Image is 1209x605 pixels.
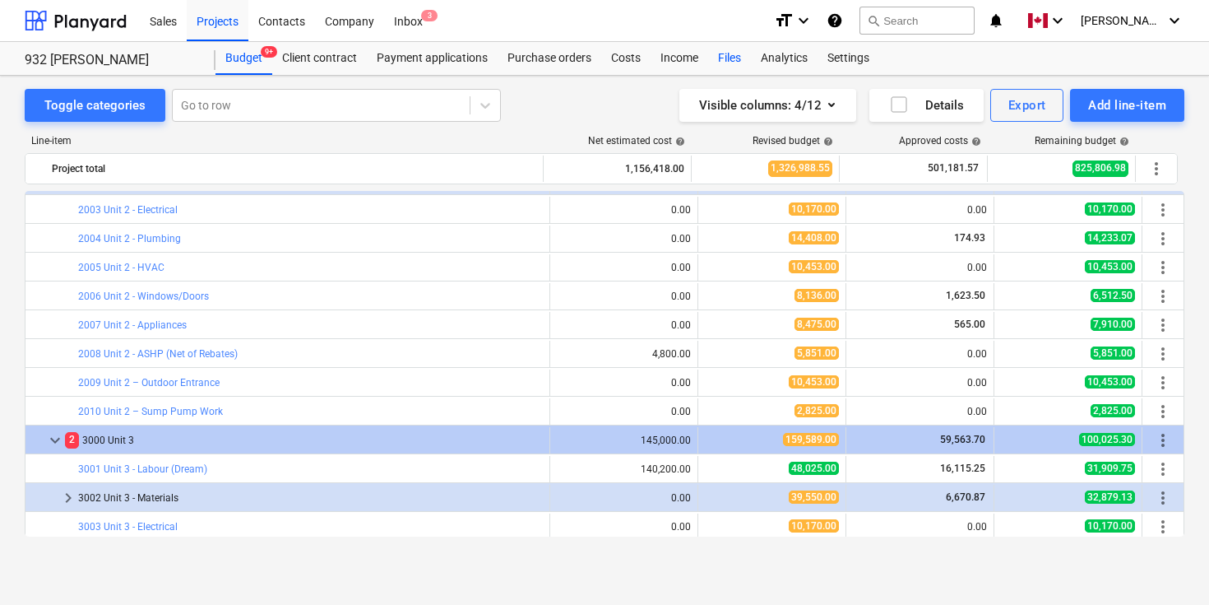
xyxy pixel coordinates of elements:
[1127,526,1209,605] iframe: Chat Widget
[818,42,879,75] a: Settings
[679,89,856,122] button: Visible columns:4/12
[1085,231,1135,244] span: 14,233.07
[1072,161,1128,176] span: 825,806.98
[1165,11,1184,30] i: keyboard_arrow_down
[789,519,839,533] span: 10,170.00
[1008,95,1046,116] div: Export
[52,156,536,182] div: Project total
[78,262,164,273] a: 2005 Unit 2 - HVAC
[708,42,751,75] a: Files
[58,488,78,508] span: keyboard_arrow_right
[557,291,691,302] div: 0.00
[78,348,238,360] a: 2008 Unit 2 - ASHP (Net of Rebates)
[557,377,691,389] div: 0.00
[498,42,601,75] a: Purchase orders
[78,463,207,475] a: 3001 Unit 3 - Labour (Dream)
[938,463,987,474] span: 16,115.25
[1091,404,1135,417] span: 2,825.00
[557,463,691,475] div: 140,200.00
[867,14,880,27] span: search
[557,348,691,360] div: 4,800.00
[78,377,220,389] a: 2009 Unit 2 – Outdoor Entrance
[1153,402,1173,421] span: More actions
[78,319,187,331] a: 2007 Unit 2 - Appliances
[789,462,839,475] span: 48,025.00
[557,435,691,446] div: 145,000.00
[25,135,544,147] div: Line-item
[45,430,65,450] span: keyboard_arrow_down
[557,406,691,417] div: 0.00
[859,7,975,35] button: Search
[1085,462,1135,475] span: 31,909.75
[988,11,1004,30] i: notifications
[1153,229,1173,249] span: More actions
[672,137,685,147] span: help
[1081,14,1163,27] span: [PERSON_NAME]
[794,11,813,30] i: keyboard_arrow_down
[794,318,839,331] span: 8,475.00
[215,42,272,75] a: Budget9+
[1085,260,1135,273] span: 10,453.00
[1153,430,1173,450] span: More actions
[783,433,839,446] span: 159,589.00
[1153,517,1173,537] span: More actions
[853,204,987,216] div: 0.00
[1085,491,1135,504] span: 32,879.13
[1079,433,1135,446] span: 100,025.30
[261,46,277,58] span: 9+
[1091,318,1135,331] span: 7,910.00
[1085,519,1135,533] span: 10,170.00
[990,89,1064,122] button: Export
[794,289,839,302] span: 8,136.00
[768,161,832,176] span: 1,326,988.55
[215,42,272,75] div: Budget
[1070,89,1184,122] button: Add line-item
[1088,95,1166,116] div: Add line-item
[789,231,839,244] span: 14,408.00
[853,377,987,389] div: 0.00
[1091,289,1135,302] span: 6,512.50
[1153,200,1173,220] span: More actions
[601,42,651,75] a: Costs
[1153,258,1173,277] span: More actions
[968,137,981,147] span: help
[1085,375,1135,389] span: 10,453.00
[550,156,684,182] div: 1,156,418.00
[78,406,223,417] a: 2010 Unit 2 – Sump Pump Work
[1116,137,1129,147] span: help
[774,11,794,30] i: format_size
[557,233,691,244] div: 0.00
[25,52,196,69] div: 932 [PERSON_NAME]
[421,10,438,21] span: 3
[78,204,178,216] a: 2003 Unit 2 - Electrical
[853,406,987,417] div: 0.00
[820,137,833,147] span: help
[827,11,843,30] i: Knowledge base
[753,135,833,147] div: Revised budget
[1035,135,1129,147] div: Remaining budget
[651,42,708,75] a: Income
[789,491,839,504] span: 39,550.00
[1153,315,1173,335] span: More actions
[1091,347,1135,360] span: 5,851.00
[869,89,984,122] button: Details
[1048,11,1068,30] i: keyboard_arrow_down
[899,135,981,147] div: Approved costs
[557,521,691,533] div: 0.00
[557,262,691,273] div: 0.00
[44,95,146,116] div: Toggle categories
[789,260,839,273] span: 10,453.00
[557,204,691,216] div: 0.00
[1085,202,1135,216] span: 10,170.00
[952,319,987,330] span: 565.00
[367,42,498,75] a: Payment applications
[853,262,987,273] div: 0.00
[794,347,839,360] span: 5,851.00
[272,42,367,75] a: Client contract
[789,375,839,389] span: 10,453.00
